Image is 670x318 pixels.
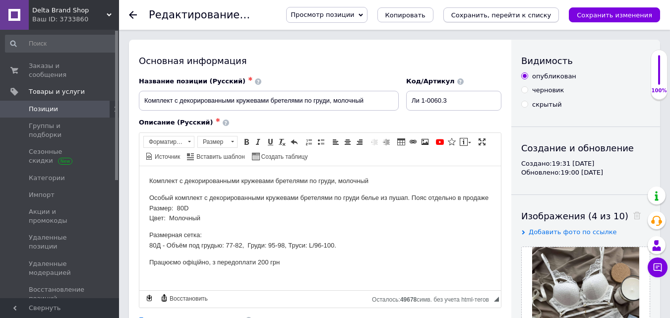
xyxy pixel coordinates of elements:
span: Размер [198,136,228,147]
a: По правому краю [354,136,365,147]
span: Название позиции (Русский) [139,77,245,85]
a: Курсив (Ctrl+I) [253,136,264,147]
span: Удаленные модерацией [29,259,92,277]
div: Подсчет символов [372,294,494,303]
span: Восстановить [168,295,208,303]
div: черновик [532,86,564,95]
div: Ваш ID: 3733860 [32,15,119,24]
span: Копировать [385,11,426,19]
span: Сезонные скидки [29,147,92,165]
span: Delta Brand Shop [32,6,107,15]
span: Перетащите для изменения размера [494,297,499,302]
a: Вставить иконку [446,136,457,147]
div: Создано: 19:31 [DATE] [521,159,650,168]
div: опубликован [532,72,576,81]
span: Форматирование [144,136,184,147]
a: Уменьшить отступ [369,136,380,147]
a: По центру [342,136,353,147]
a: Вставить шаблон [185,151,246,162]
a: Подчеркнутый (Ctrl+U) [265,136,276,147]
a: Источник [144,151,182,162]
i: Сохранить, перейти к списку [451,11,551,19]
span: Создать таблицу [260,153,308,161]
input: Например, H&M женское платье зеленое 38 размер вечернее макси с блестками [139,91,399,111]
a: Изображение [420,136,430,147]
button: Чат с покупателем [648,257,668,277]
div: Обновлено: 19:00 [DATE] [521,168,650,177]
div: Создание и обновление [521,142,650,154]
span: Импорт [29,191,55,199]
a: Создать таблицу [250,151,309,162]
div: Изображения (4 из 10) [521,210,650,222]
span: ✱ [215,117,220,124]
div: скрытый [532,100,562,109]
span: Товары и услуги [29,87,85,96]
span: Добавить фото по ссылке [529,228,617,236]
a: Убрать форматирование [277,136,288,147]
iframe: Визуальный текстовый редактор, 6A832964-E638-4E27-8CC6-311CEB3A7DC9 [139,166,501,290]
a: Размер [197,136,238,148]
span: ✱ [248,76,252,82]
span: Просмотр позиции [291,11,354,18]
i: Сохранить изменения [577,11,652,19]
span: Вставить шаблон [195,153,244,161]
span: Удаленные позиции [29,233,92,251]
a: Сделать резервную копию сейчас [144,293,155,304]
span: Позиции [29,105,58,114]
span: Источник [153,153,180,161]
button: Сохранить, перейти к списку [443,7,559,22]
a: Вставить сообщение [458,136,473,147]
a: Восстановить [159,293,209,304]
div: Основная информация [139,55,501,67]
div: 100% [651,87,667,94]
button: Копировать [377,7,433,22]
span: Описание (Русский) [139,119,213,126]
span: Группы и подборки [29,122,92,139]
span: Категории [29,174,65,183]
div: 100% Качество заполнения [651,50,668,100]
a: Таблица [396,136,407,147]
span: Акции и промокоды [29,207,92,225]
a: Форматирование [143,136,194,148]
a: Добавить видео с YouTube [434,136,445,147]
span: 49678 [400,296,417,303]
a: Развернуть [477,136,487,147]
div: Видимость [521,55,650,67]
a: Отменить (Ctrl+Z) [289,136,300,147]
a: Вставить / удалить нумерованный список [304,136,314,147]
input: Поиск [5,35,117,53]
a: По левому краю [330,136,341,147]
div: Вернуться назад [129,11,137,19]
button: Сохранить изменения [569,7,660,22]
a: Вставить/Редактировать ссылку (Ctrl+L) [408,136,419,147]
a: Полужирный (Ctrl+B) [241,136,252,147]
a: Вставить / удалить маркированный список [315,136,326,147]
span: Код/Артикул [406,77,455,85]
span: Восстановление позиций [29,285,92,303]
a: Увеличить отступ [381,136,392,147]
span: Заказы и сообщения [29,62,92,79]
